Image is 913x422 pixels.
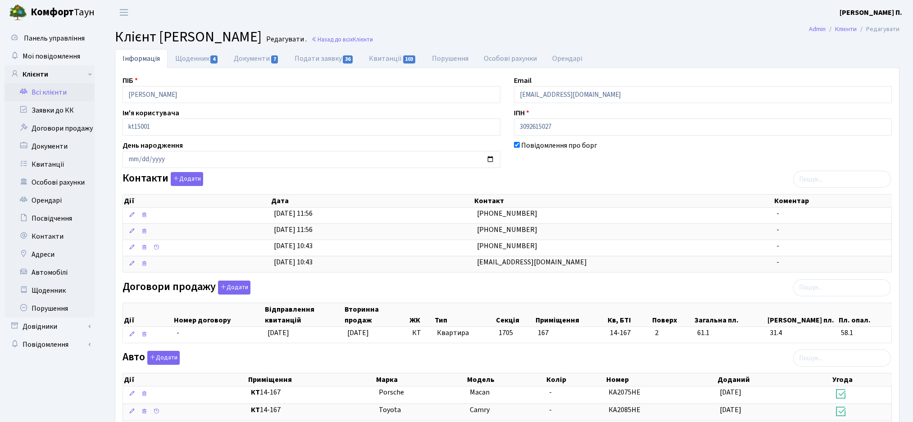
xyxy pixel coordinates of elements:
[5,191,95,209] a: Орендарі
[270,195,473,207] th: Дата
[777,241,779,251] span: -
[375,373,466,386] th: Марка
[123,195,270,207] th: Дії
[809,24,826,34] a: Admin
[31,5,95,20] span: Таун
[287,49,361,68] a: Подати заявку
[5,173,95,191] a: Особові рахунки
[545,49,590,68] a: Орендарі
[5,318,95,336] a: Довідники
[123,140,183,151] label: День народження
[466,373,545,386] th: Модель
[24,33,85,43] span: Панель управління
[5,101,95,119] a: Заявки до КК
[840,8,902,18] b: [PERSON_NAME] П.
[5,299,95,318] a: Порушення
[495,303,535,327] th: Секція
[115,49,168,68] a: Інформація
[514,75,531,86] label: Email
[477,241,537,251] span: [PHONE_NUMBER]
[5,65,95,83] a: Клієнти
[777,209,779,218] span: -
[264,35,307,44] small: Редагувати .
[840,7,902,18] a: [PERSON_NAME] П.
[147,351,180,365] button: Авто
[5,155,95,173] a: Квитанції
[777,257,779,267] span: -
[173,303,264,327] th: Номер договору
[123,281,250,295] label: Договори продажу
[777,225,779,235] span: -
[123,351,180,365] label: Авто
[168,171,203,186] a: Додати
[694,303,766,327] th: Загальна пл.
[274,257,313,267] span: [DATE] 10:43
[549,387,552,397] span: -
[473,195,773,207] th: Контакт
[607,303,652,327] th: Кв, БТІ
[251,387,260,397] b: КТ
[470,405,490,415] span: Camry
[5,336,95,354] a: Повідомлення
[793,279,891,296] input: Пошук...
[793,171,891,188] input: Пошук...
[247,373,375,386] th: Приміщення
[838,303,892,327] th: Пл. опал.
[831,373,892,386] th: Угода
[470,387,490,397] span: Macan
[477,257,587,267] span: [EMAIL_ADDRESS][DOMAIN_NAME]
[437,328,491,338] span: Квартира
[476,49,545,68] a: Особові рахунки
[113,5,135,20] button: Переключити навігацію
[549,405,552,415] span: -
[767,303,838,327] th: [PERSON_NAME] пл.
[651,303,694,327] th: Поверх
[123,75,138,86] label: ПІБ
[218,281,250,295] button: Договори продажу
[5,227,95,245] a: Контакти
[609,405,640,415] span: КА2085НЕ
[347,328,369,338] span: [DATE]
[5,209,95,227] a: Посвідчення
[5,119,95,137] a: Договори продажу
[434,303,495,327] th: Тип
[210,55,218,64] span: 4
[123,303,173,327] th: Дії
[477,209,537,218] span: [PHONE_NUMBER]
[9,4,27,22] img: logo.png
[841,328,888,338] span: 58.1
[361,49,424,68] a: Квитанції
[274,209,313,218] span: [DATE] 11:56
[23,51,80,61] span: Мої повідомлення
[5,245,95,263] a: Адреси
[31,5,74,19] b: Комфорт
[610,328,648,338] span: 14-167
[403,55,416,64] span: 103
[274,225,313,235] span: [DATE] 11:56
[720,405,741,415] span: [DATE]
[251,387,372,398] span: 14-167
[123,172,203,186] label: Контакти
[115,27,262,47] span: Клієнт [PERSON_NAME]
[271,55,278,64] span: 7
[123,108,179,118] label: Ім'я користувача
[697,328,763,338] span: 61.1
[264,303,344,327] th: Відправлення квитанцій
[268,328,289,338] span: [DATE]
[379,387,404,397] span: Porsche
[609,387,640,397] span: КА2075НЕ
[770,328,834,338] span: 31.4
[5,263,95,281] a: Автомобілі
[535,303,607,327] th: Приміщення
[545,373,605,386] th: Колір
[538,328,549,338] span: 167
[177,328,179,338] span: -
[409,303,434,327] th: ЖК
[379,405,401,415] span: Toyota
[5,47,95,65] a: Мої повідомлення
[773,195,892,207] th: Коментар
[521,140,597,151] label: Повідомлення про борг
[343,55,353,64] span: 36
[171,172,203,186] button: Контакти
[793,349,891,367] input: Пошук...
